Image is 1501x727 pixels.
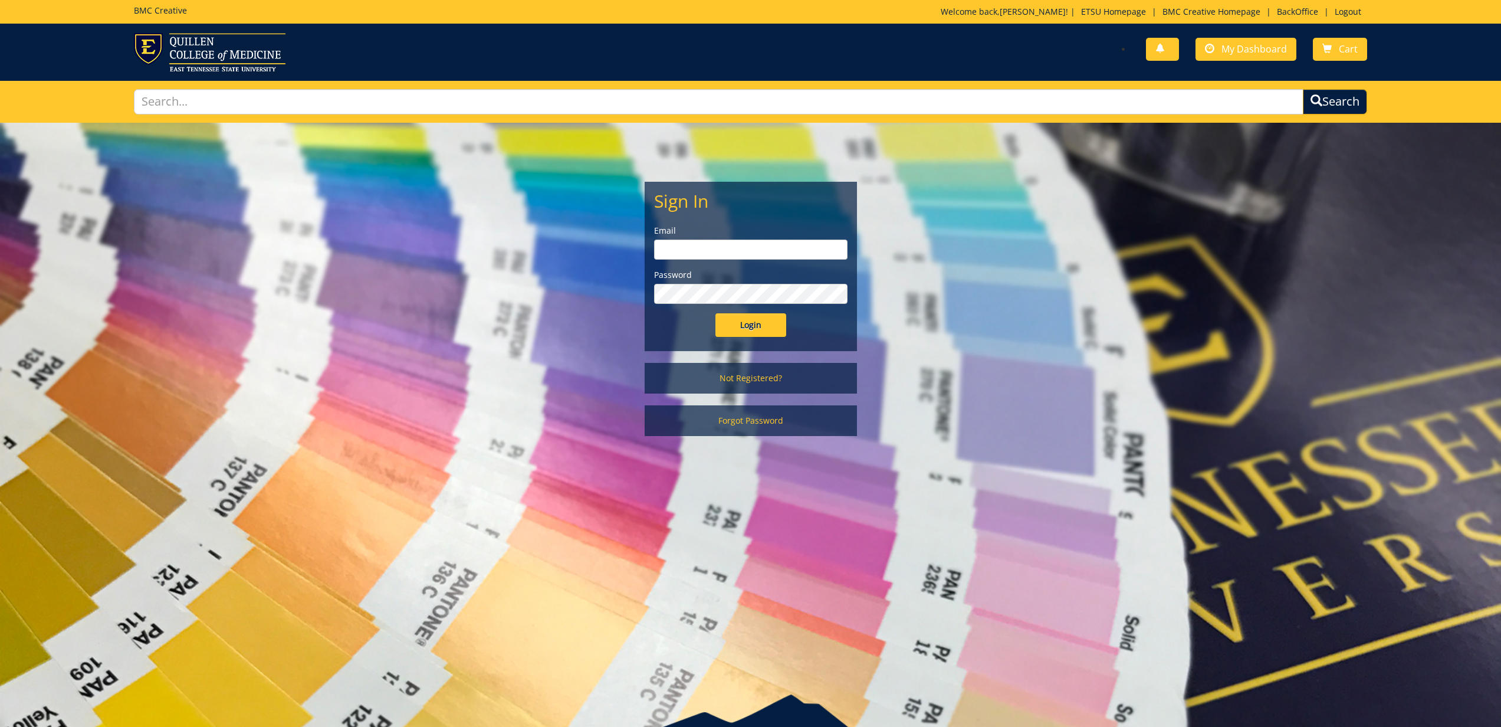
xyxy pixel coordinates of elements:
a: [PERSON_NAME] [1000,6,1066,17]
label: Email [654,225,848,237]
a: Logout [1329,6,1367,17]
a: BMC Creative Homepage [1157,6,1266,17]
button: Search [1303,89,1367,114]
label: Password [654,269,848,281]
span: Cart [1339,42,1358,55]
a: Cart [1313,38,1367,61]
a: ETSU Homepage [1075,6,1152,17]
input: Login [715,313,786,337]
a: My Dashboard [1195,38,1296,61]
a: Not Registered? [645,363,857,394]
a: Forgot Password [645,405,857,436]
span: My Dashboard [1221,42,1287,55]
h5: BMC Creative [134,6,187,15]
img: ETSU logo [134,33,285,71]
h2: Sign In [654,191,848,211]
input: Search... [134,89,1303,114]
p: Welcome back, ! | | | | [941,6,1367,18]
a: BackOffice [1271,6,1324,17]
